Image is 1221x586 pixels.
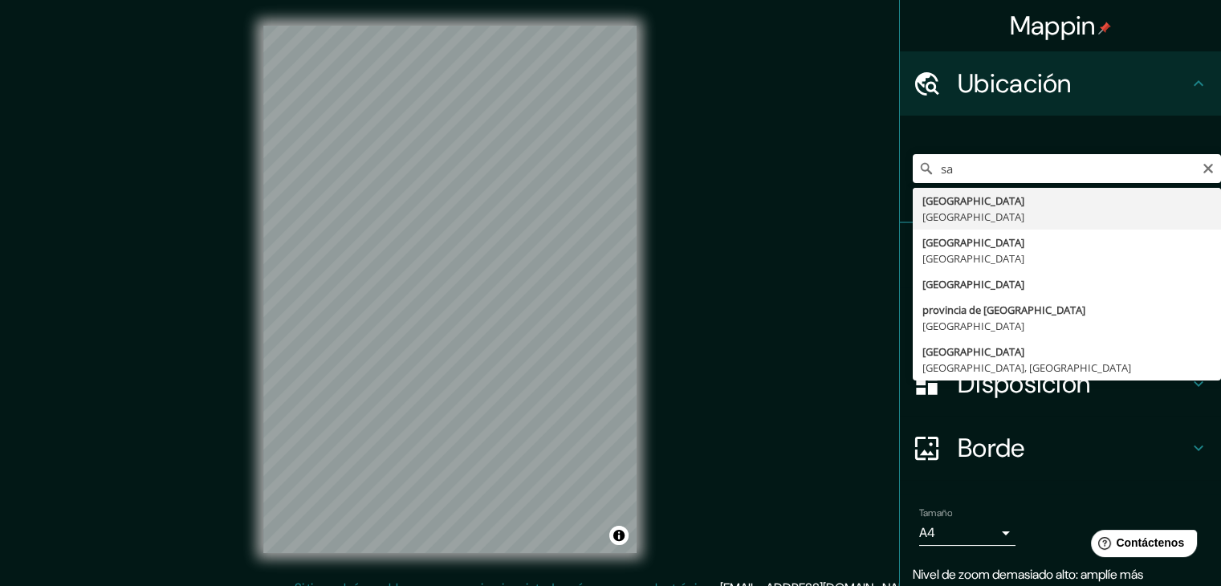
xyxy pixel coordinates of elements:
div: Ubicación [900,51,1221,116]
div: Borde [900,416,1221,480]
font: [GEOGRAPHIC_DATA], ​​[GEOGRAPHIC_DATA] [922,360,1131,375]
font: Borde [958,431,1025,465]
font: [GEOGRAPHIC_DATA] [922,344,1024,359]
div: Estilo [900,287,1221,352]
iframe: Lanzador de widgets de ayuda [1078,523,1203,568]
font: Tamaño [919,507,952,519]
font: provincia de [GEOGRAPHIC_DATA] [922,303,1085,317]
div: Patas [900,223,1221,287]
font: Mappin [1010,9,1096,43]
font: Ubicación [958,67,1072,100]
font: [GEOGRAPHIC_DATA] [922,193,1024,208]
font: [GEOGRAPHIC_DATA] [922,235,1024,250]
font: Disposición [958,367,1090,401]
font: Nivel de zoom demasiado alto: amplíe más [913,566,1143,583]
button: Claro [1202,160,1215,175]
div: Disposición [900,352,1221,416]
button: Activar o desactivar atribución [609,526,629,545]
input: Elige tu ciudad o zona [913,154,1221,183]
font: [GEOGRAPHIC_DATA] [922,251,1024,266]
canvas: Mapa [263,26,637,553]
div: A4 [919,520,1015,546]
font: [GEOGRAPHIC_DATA] [922,210,1024,224]
font: [GEOGRAPHIC_DATA] [922,319,1024,333]
font: A4 [919,524,935,541]
font: [GEOGRAPHIC_DATA] [922,277,1024,291]
img: pin-icon.png [1098,22,1111,35]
